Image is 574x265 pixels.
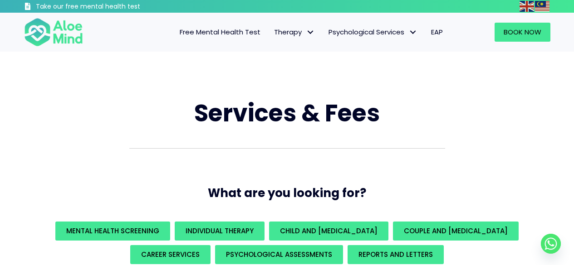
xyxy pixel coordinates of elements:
[269,222,388,241] a: Child and [MEDICAL_DATA]
[36,2,189,11] h3: Take our free mental health test
[393,222,519,241] a: Couple and [MEDICAL_DATA]
[175,222,265,241] a: Individual Therapy
[520,1,534,12] img: en
[407,26,420,39] span: Psychological Services: submenu
[431,27,443,37] span: EAP
[173,23,267,42] a: Free Mental Health Test
[55,222,170,241] a: Mental Health Screening
[424,23,450,42] a: EAP
[226,250,332,259] span: Psychological assessments
[130,245,211,264] a: Career Services
[274,27,315,37] span: Therapy
[141,250,200,259] span: Career Services
[535,1,549,12] img: ms
[267,23,322,42] a: TherapyTherapy: submenu
[186,226,254,236] span: Individual Therapy
[348,245,444,264] a: REPORTS AND LETTERS
[495,23,550,42] a: Book Now
[329,27,417,37] span: Psychological Services
[24,17,83,47] img: Aloe mind Logo
[404,226,508,236] span: Couple and [MEDICAL_DATA]
[504,27,541,37] span: Book Now
[66,226,159,236] span: Mental Health Screening
[24,2,189,13] a: Take our free mental health test
[358,250,433,259] span: REPORTS AND LETTERS
[95,23,450,42] nav: Menu
[208,185,366,201] span: What are you looking for?
[194,96,380,130] span: Services & Fees
[280,226,378,236] span: Child and [MEDICAL_DATA]
[304,26,317,39] span: Therapy: submenu
[180,27,260,37] span: Free Mental Health Test
[541,234,561,254] a: Whatsapp
[520,1,535,11] a: English
[322,23,424,42] a: Psychological ServicesPsychological Services: submenu
[535,1,550,11] a: Malay
[215,245,343,264] a: Psychological assessments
